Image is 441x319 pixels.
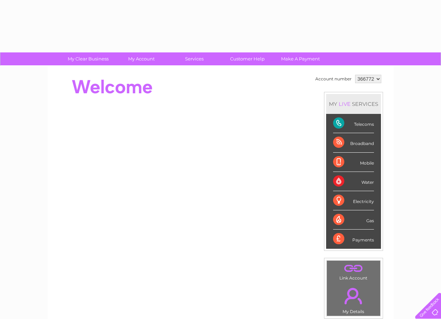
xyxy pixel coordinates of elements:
[333,210,374,230] div: Gas
[166,52,223,65] a: Services
[329,284,378,308] a: .
[314,73,353,85] td: Account number
[333,230,374,248] div: Payments
[219,52,276,65] a: Customer Help
[326,260,381,282] td: Link Account
[333,133,374,152] div: Broadband
[326,282,381,316] td: My Details
[326,94,381,114] div: MY SERVICES
[59,52,117,65] a: My Clear Business
[333,191,374,210] div: Electricity
[329,262,378,275] a: .
[112,52,170,65] a: My Account
[333,172,374,191] div: Water
[333,153,374,172] div: Mobile
[333,114,374,133] div: Telecoms
[272,52,329,65] a: Make A Payment
[337,101,352,107] div: LIVE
